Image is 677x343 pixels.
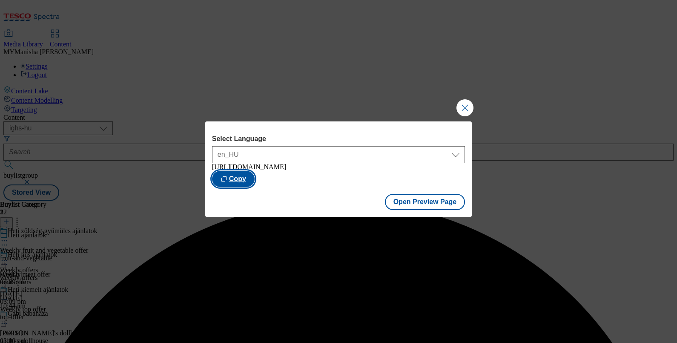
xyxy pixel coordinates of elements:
[205,121,472,217] div: Modal
[212,135,465,143] label: Select Language
[385,194,465,210] button: Open Preview Page
[212,171,255,187] button: Copy
[456,99,473,116] button: Close Modal
[212,163,465,171] div: [URL][DOMAIN_NAME]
